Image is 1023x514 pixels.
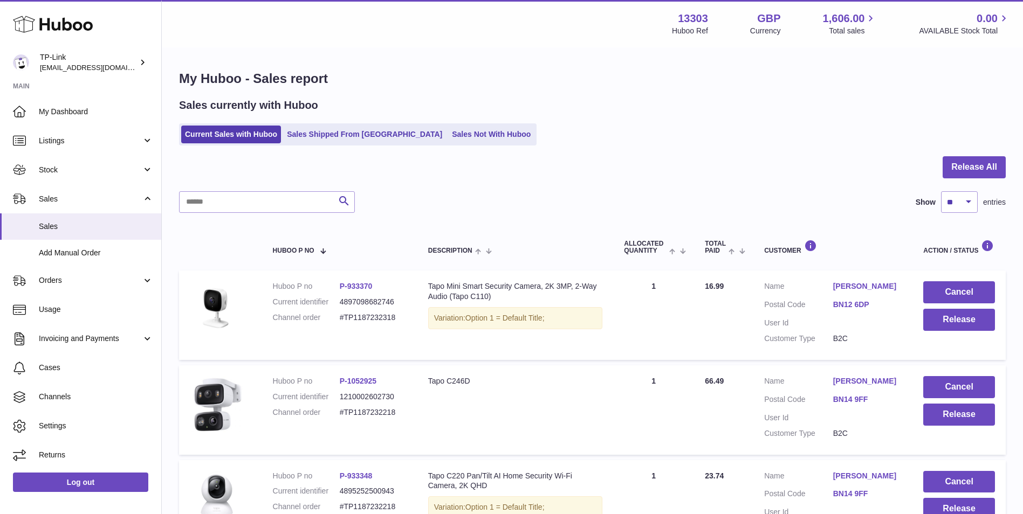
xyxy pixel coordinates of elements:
[39,136,142,146] span: Listings
[465,503,545,511] span: Option 1 = Default Title;
[923,309,995,331] button: Release
[764,428,833,439] dt: Customer Type
[465,314,545,322] span: Option 1 = Default Title;
[273,502,340,512] dt: Channel order
[340,471,373,480] a: P-933348
[39,450,153,460] span: Returns
[428,307,603,329] div: Variation:
[919,26,1010,36] span: AVAILABLE Stock Total
[273,486,340,496] dt: Current identifier
[181,126,281,143] a: Current Sales with Huboo
[833,471,902,481] a: [PERSON_NAME]
[340,377,377,385] a: P-1052925
[764,300,833,312] dt: Postal Code
[983,197,1006,207] span: entries
[833,489,902,499] a: BN14 9FF
[273,376,340,386] dt: Huboo P no
[764,489,833,502] dt: Postal Code
[764,376,833,389] dt: Name
[750,26,781,36] div: Currency
[624,240,666,254] span: ALLOCATED Quantity
[39,304,153,315] span: Usage
[823,11,877,36] a: 1,606.00 Total sales
[833,334,902,344] dd: B2C
[273,407,340,418] dt: Channel order
[39,165,142,175] span: Stock
[13,54,29,71] img: internalAdmin-13303@internal.huboo.com
[340,282,373,290] a: P-933370
[833,428,902,439] dd: B2C
[39,194,142,204] span: Sales
[283,126,446,143] a: Sales Shipped From [GEOGRAPHIC_DATA]
[833,281,902,291] a: [PERSON_NAME]
[833,394,902,405] a: BN14 9FF
[340,297,407,307] dd: 4897098682746
[764,394,833,407] dt: Postal Code
[428,247,472,254] span: Description
[448,126,534,143] a: Sales Not With Huboo
[179,70,1006,87] h1: My Huboo - Sales report
[428,376,603,386] div: Tapo C246D
[705,471,724,480] span: 23.74
[764,334,833,344] dt: Customer Type
[923,240,995,254] div: Action / Status
[977,11,998,26] span: 0.00
[340,312,407,323] dd: #TP1187232318
[428,471,603,491] div: Tapo C220 Pan/Tilt AI Home Security Wi-Fi Camera, 2K QHD
[764,471,833,484] dt: Name
[39,421,153,431] span: Settings
[340,392,407,402] dd: 1210002602730
[273,281,340,291] dt: Huboo P no
[823,11,865,26] span: 1,606.00
[39,248,153,258] span: Add Manual Order
[273,471,340,481] dt: Huboo P no
[705,377,724,385] span: 66.49
[179,98,318,113] h2: Sales currently with Huboo
[340,407,407,418] dd: #TP1187232218
[190,281,244,335] img: Tapo_C100_EU_1.0_Spotlight_2002_Eglish_01.png
[764,281,833,294] dt: Name
[833,300,902,310] a: BN12 6DP
[764,240,902,254] div: Customer
[705,282,724,290] span: 16.99
[757,11,780,26] strong: GBP
[916,197,936,207] label: Show
[923,376,995,398] button: Cancel
[672,26,708,36] div: Huboo Ref
[39,275,142,286] span: Orders
[833,376,902,386] a: [PERSON_NAME]
[764,413,833,423] dt: User Id
[190,376,244,434] img: 1753362243.jpg
[13,473,148,492] a: Log out
[39,392,153,402] span: Channels
[273,312,340,323] dt: Channel order
[923,404,995,426] button: Release
[40,63,159,72] span: [EMAIL_ADDRESS][DOMAIN_NAME]
[764,318,833,328] dt: User Id
[428,281,603,302] div: Tapo Mini Smart Security Camera, 2K 3MP, 2-Way Audio (Tapo C110)
[613,270,694,360] td: 1
[39,107,153,117] span: My Dashboard
[273,297,340,307] dt: Current identifier
[39,221,153,232] span: Sales
[273,247,314,254] span: Huboo P no
[923,471,995,493] button: Cancel
[919,11,1010,36] a: 0.00 AVAILABLE Stock Total
[829,26,877,36] span: Total sales
[340,486,407,496] dd: 4895252500943
[705,240,726,254] span: Total paid
[39,334,142,344] span: Invoicing and Payments
[39,363,153,373] span: Cases
[340,502,407,512] dd: #TP1187232218
[923,281,995,303] button: Cancel
[273,392,340,402] dt: Current identifier
[678,11,708,26] strong: 13303
[943,156,1006,178] button: Release All
[40,52,137,73] div: TP-Link
[613,365,694,455] td: 1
